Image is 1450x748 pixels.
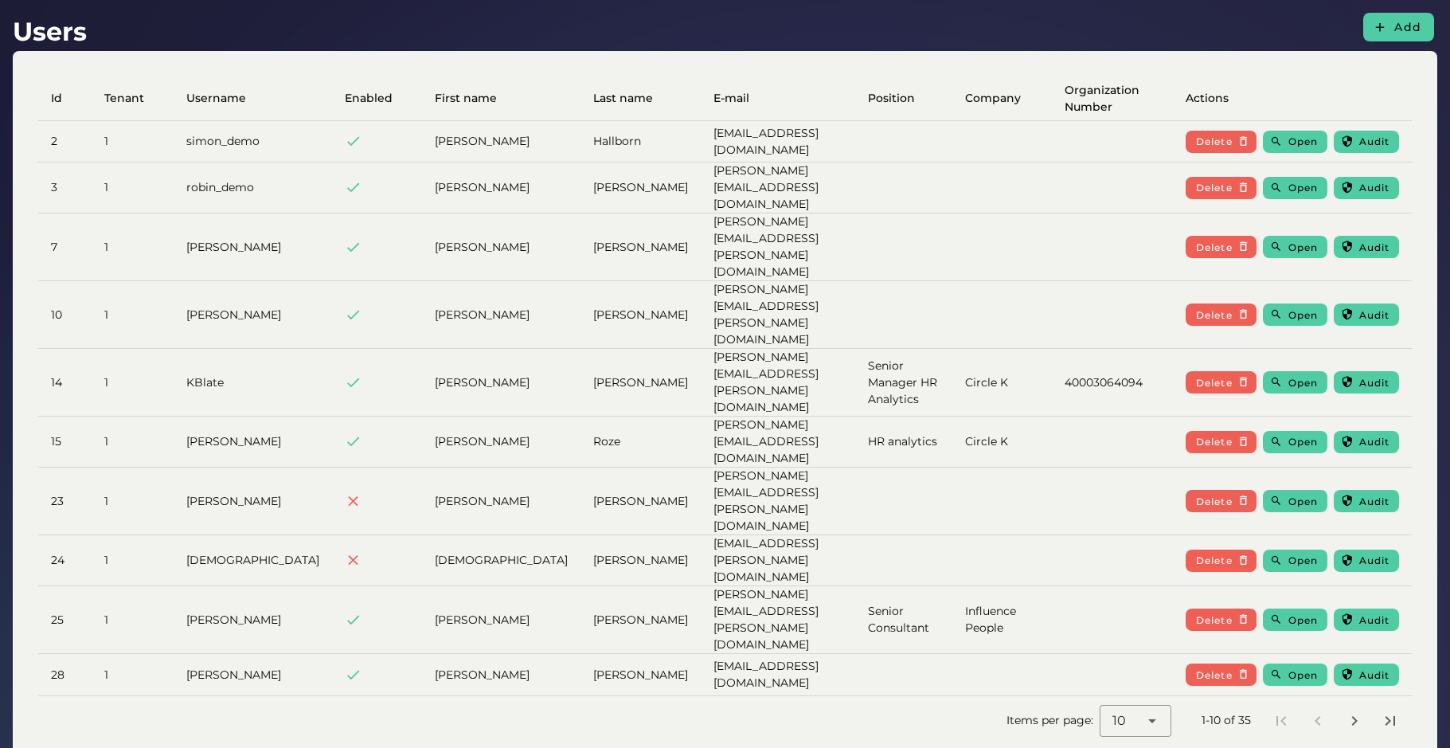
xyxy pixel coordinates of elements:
[1263,131,1327,153] button: Open
[701,349,855,417] td: [PERSON_NAME][EMAIL_ADDRESS][PERSON_NAME][DOMAIN_NAME]
[422,163,580,213] td: [PERSON_NAME]
[1334,490,1399,512] button: Audit
[186,90,246,107] span: Username
[580,163,701,213] td: [PERSON_NAME]
[1112,711,1126,730] span: 10
[1358,669,1389,681] span: Audit
[422,121,580,163] td: [PERSON_NAME]
[1186,304,1257,326] button: Delete
[952,417,1052,468] td: Circle K
[174,417,332,468] td: [PERSON_NAME]
[1186,177,1257,199] button: Delete
[580,468,701,535] td: [PERSON_NAME]
[1052,349,1173,417] td: 40003064094
[952,349,1052,417] td: Circle K
[1358,436,1389,448] span: Audit
[1195,436,1233,448] span: Delete
[38,121,92,163] td: 2
[1186,131,1257,153] button: Delete
[1334,371,1399,394] button: Audit
[38,535,92,586] td: 24
[1195,135,1233,147] span: Delete
[13,13,87,51] h1: Users
[174,586,332,654] td: [PERSON_NAME]
[1186,431,1257,453] button: Delete
[580,417,701,468] td: Roze
[38,281,92,349] td: 10
[1334,664,1399,686] button: Audit
[1358,309,1389,321] span: Audit
[422,281,580,349] td: [PERSON_NAME]
[1358,554,1389,566] span: Audit
[51,90,62,107] span: Id
[104,90,144,107] span: Tenant
[92,163,174,213] td: 1
[1393,20,1421,34] span: Add
[422,586,580,654] td: [PERSON_NAME]
[1195,377,1233,389] span: Delete
[1334,609,1399,631] button: Audit
[1195,614,1233,626] span: Delete
[580,121,701,163] td: Hallborn
[701,213,855,281] td: [PERSON_NAME][EMAIL_ADDRESS][PERSON_NAME][DOMAIN_NAME]
[1186,490,1257,512] button: Delete
[855,417,952,468] td: HR analytics
[38,468,92,535] td: 23
[1195,241,1233,253] span: Delete
[92,281,174,349] td: 1
[92,121,174,163] td: 1
[1288,669,1318,681] span: Open
[1186,664,1257,686] button: Delete
[713,90,749,107] span: E-mail
[1288,436,1318,448] span: Open
[1195,669,1233,681] span: Delete
[580,535,701,586] td: [PERSON_NAME]
[174,654,332,695] td: [PERSON_NAME]
[952,586,1052,654] td: Influence People
[1288,182,1318,194] span: Open
[1288,135,1318,147] span: Open
[855,586,952,654] td: Senior Consultant
[1186,90,1229,107] span: Actions
[1263,550,1327,572] button: Open
[1195,495,1233,507] span: Delete
[1334,304,1399,326] button: Audit
[1288,241,1318,253] span: Open
[38,586,92,654] td: 25
[38,417,92,468] td: 15
[422,654,580,695] td: [PERSON_NAME]
[701,281,855,349] td: [PERSON_NAME][EMAIL_ADDRESS][PERSON_NAME][DOMAIN_NAME]
[1186,609,1257,631] button: Delete
[1263,236,1327,258] button: Open
[1358,614,1389,626] span: Audit
[1334,131,1399,153] button: Audit
[1195,182,1233,194] span: Delete
[701,535,855,586] td: [EMAIL_ADDRESS][PERSON_NAME][DOMAIN_NAME]
[345,90,393,107] span: Enabled
[1288,377,1318,389] span: Open
[1363,13,1434,41] button: Add
[1065,82,1143,116] span: Organization Number
[422,349,580,417] td: [PERSON_NAME]
[580,281,701,349] td: [PERSON_NAME]
[593,90,653,107] span: Last name
[1263,609,1327,631] button: Open
[422,417,580,468] td: [PERSON_NAME]
[174,468,332,535] td: [PERSON_NAME]
[174,213,332,281] td: [PERSON_NAME]
[1376,707,1405,735] button: Last page
[1358,182,1389,194] span: Audit
[422,535,580,586] td: [DEMOGRAPHIC_DATA]
[422,213,580,281] td: [PERSON_NAME]
[1340,707,1369,735] button: Next page
[92,349,174,417] td: 1
[1186,371,1257,394] button: Delete
[701,417,855,468] td: [PERSON_NAME][EMAIL_ADDRESS][DOMAIN_NAME]
[38,654,92,695] td: 28
[1358,377,1389,389] span: Audit
[1358,135,1389,147] span: Audit
[1195,554,1233,566] span: Delete
[701,163,855,213] td: [PERSON_NAME][EMAIL_ADDRESS][DOMAIN_NAME]
[422,468,580,535] td: [PERSON_NAME]
[38,349,92,417] td: 14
